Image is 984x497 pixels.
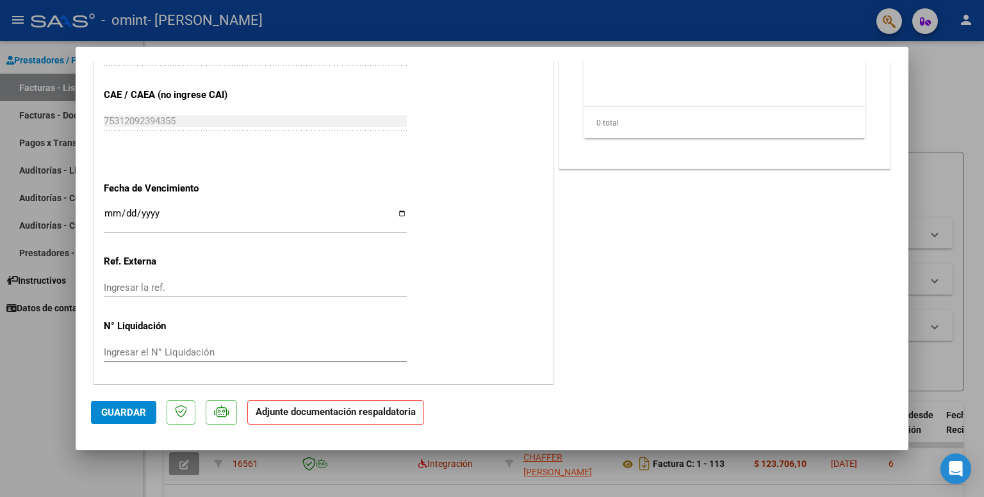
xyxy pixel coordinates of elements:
[101,407,146,418] span: Guardar
[104,88,236,102] p: CAE / CAEA (no ingrese CAI)
[104,181,236,196] p: Fecha de Vencimiento
[104,254,236,269] p: Ref. Externa
[940,453,971,484] div: Open Intercom Messenger
[91,401,156,424] button: Guardar
[256,406,416,418] strong: Adjunte documentación respaldatoria
[584,107,865,139] div: 0 total
[104,319,236,334] p: N° Liquidación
